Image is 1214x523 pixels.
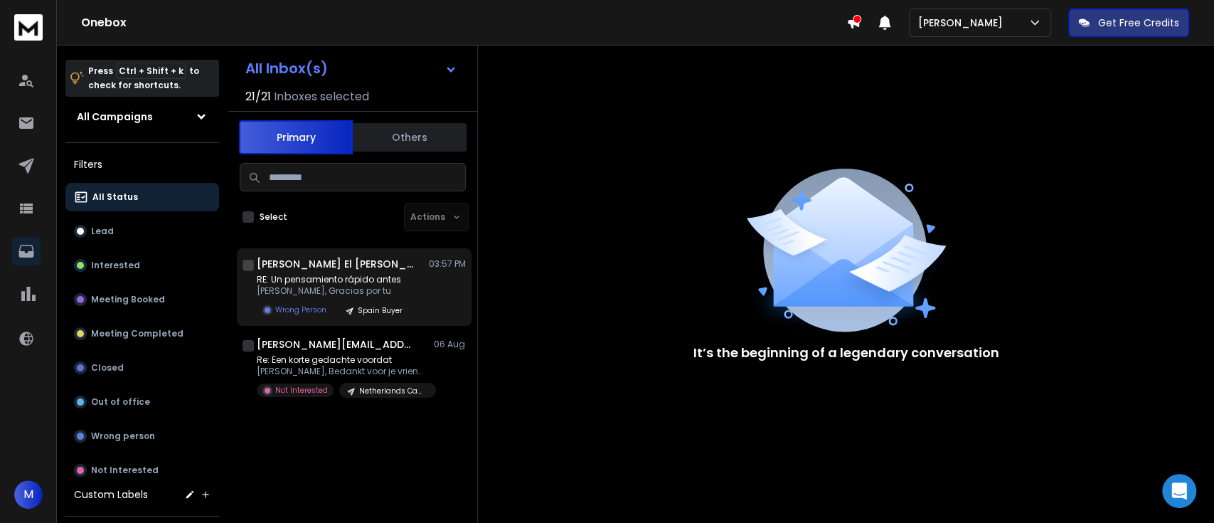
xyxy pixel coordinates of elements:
p: Re: Een korte gedachte voordat [257,354,427,366]
button: Get Free Credits [1068,9,1189,37]
h1: Onebox [81,14,846,31]
span: 21 / 21 [245,88,271,105]
h1: All Campaigns [77,110,153,124]
div: Open Intercom Messenger [1162,474,1196,508]
p: Out of office [91,396,150,408]
p: RE: Un pensamiento rápido antes [257,274,411,285]
p: Wrong person [91,430,155,442]
button: M [14,480,43,509]
p: Meeting Completed [91,328,183,339]
p: Press to check for shortcuts. [88,64,199,93]
button: Meeting Booked [65,285,219,314]
p: Interested [91,260,140,271]
p: 06 Aug [434,339,466,350]
p: Netherlands Campaign [359,386,427,396]
p: It’s the beginning of a legendary conversation [693,343,999,363]
p: Get Free Credits [1098,16,1179,30]
span: Ctrl + Shift + k [117,63,186,79]
p: 03:57 PM [429,258,466,270]
h1: [PERSON_NAME][EMAIL_ADDRESS][PERSON_NAME][DOMAIN_NAME] [257,337,413,352]
p: [PERSON_NAME], Gracias por tu [257,285,411,297]
button: Wrong person [65,422,219,450]
h3: Filters [65,154,219,174]
button: All Inbox(s) [234,54,469,83]
button: Closed [65,354,219,382]
button: Lead [65,217,219,245]
button: Others [353,122,467,153]
p: Spain Buyer [358,305,403,316]
button: Primary [239,120,353,154]
h1: All Inbox(s) [245,61,328,75]
h3: Custom Labels [74,487,148,502]
p: Not Interested [91,465,159,476]
img: logo [14,14,43,41]
p: Closed [91,362,124,374]
p: [PERSON_NAME] [918,16,1008,30]
p: Wrong Person [275,305,326,315]
h3: Inboxes selected [274,88,369,105]
p: [PERSON_NAME], Bedankt voor je vriendelijke [257,366,427,377]
p: All Status [92,191,138,203]
button: Not Interested [65,456,219,485]
button: Interested [65,251,219,280]
button: Out of office [65,388,219,416]
p: Not Interested [275,385,328,396]
button: All Status [65,183,219,211]
button: Meeting Completed [65,319,219,348]
p: Lead [91,226,114,237]
p: Meeting Booked [91,294,165,305]
label: Select [260,211,287,223]
button: All Campaigns [65,102,219,131]
h1: [PERSON_NAME] El [PERSON_NAME] [PERSON_NAME] [257,257,413,271]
